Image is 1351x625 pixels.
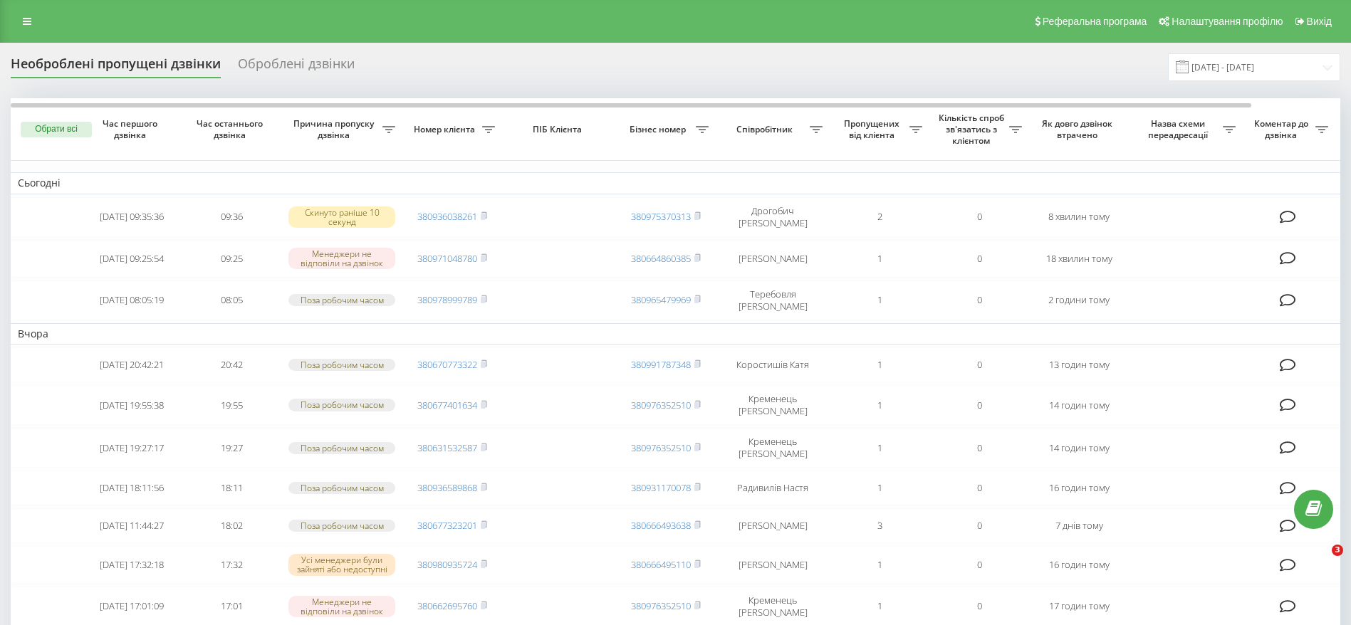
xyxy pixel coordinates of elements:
a: 380677323201 [417,519,477,532]
td: 0 [929,428,1029,468]
td: 18:11 [182,471,281,505]
div: Менеджери не відповіли на дзвінок [288,596,395,617]
div: Поза робочим часом [288,294,395,306]
td: 17:32 [182,546,281,584]
div: Усі менеджери були зайняті або недоступні [288,554,395,575]
td: 2 [830,197,929,237]
a: 380991787348 [631,358,691,371]
span: Бізнес номер [623,124,696,135]
td: 0 [929,508,1029,543]
td: 16 годин тому [1029,546,1129,584]
td: [PERSON_NAME] [716,546,830,584]
td: 20:42 [182,347,281,382]
td: 0 [929,471,1029,505]
div: Поза робочим часом [288,482,395,494]
span: Реферальна програма [1043,16,1147,27]
td: 18 хвилин тому [1029,240,1129,278]
td: 8 хвилин тому [1029,197,1129,237]
td: 0 [929,280,1029,320]
td: 2 години тому [1029,280,1129,320]
td: 19:27 [182,428,281,468]
td: [DATE] 09:25:54 [82,240,182,278]
span: Причина пропуску дзвінка [288,118,382,140]
td: 0 [929,240,1029,278]
a: 380971048780 [417,252,477,265]
a: 380980935724 [417,558,477,571]
a: 380976352510 [631,599,691,612]
td: Дрогобич [PERSON_NAME] [716,197,830,237]
a: 380666495110 [631,558,691,571]
td: 3 [830,508,929,543]
td: 1 [830,471,929,505]
div: Поза робочим часом [288,442,395,454]
span: Номер клієнта [410,124,482,135]
td: Коростишів Катя [716,347,830,382]
td: 16 годин тому [1029,471,1129,505]
a: 380976352510 [631,441,691,454]
span: Коментар до дзвінка [1250,118,1315,140]
span: 3 [1332,545,1343,556]
a: 380965479969 [631,293,691,306]
td: 0 [929,347,1029,382]
a: 380978999789 [417,293,477,306]
span: Час останнього дзвінка [193,118,270,140]
td: Теребовля [PERSON_NAME] [716,280,830,320]
td: 1 [830,347,929,382]
div: Поза робочим часом [288,520,395,532]
div: Необроблені пропущені дзвінки [11,56,221,78]
span: Співробітник [723,124,810,135]
td: [DATE] 19:27:17 [82,428,182,468]
a: 380931170078 [631,481,691,494]
td: 14 годин тому [1029,428,1129,468]
td: Кременець [PERSON_NAME] [716,385,830,425]
span: Пропущених від клієнта [837,118,909,140]
td: 08:05 [182,280,281,320]
td: Радивилів Настя [716,471,830,505]
a: 380662695760 [417,599,477,612]
td: [DATE] 09:35:36 [82,197,182,237]
td: 09:25 [182,240,281,278]
div: Оброблені дзвінки [238,56,355,78]
a: 380936038261 [417,210,477,223]
span: Вихід [1307,16,1332,27]
td: 0 [929,197,1029,237]
td: [DATE] 17:32:18 [82,546,182,584]
a: 380976352510 [631,399,691,411]
td: 09:36 [182,197,281,237]
div: Скинуто раніше 10 секунд [288,206,395,228]
td: 14 годин тому [1029,385,1129,425]
a: 380631532587 [417,441,477,454]
td: 7 днів тому [1029,508,1129,543]
a: 380664860385 [631,252,691,265]
td: [DATE] 19:55:38 [82,385,182,425]
span: Час першого дзвінка [93,118,170,140]
td: [DATE] 11:44:27 [82,508,182,543]
td: [DATE] 18:11:56 [82,471,182,505]
td: [DATE] 20:42:21 [82,347,182,382]
td: 1 [830,546,929,584]
td: 13 годин тому [1029,347,1129,382]
td: 1 [830,428,929,468]
span: Налаштування профілю [1172,16,1283,27]
button: Обрати всі [21,122,92,137]
a: 380677401634 [417,399,477,411]
span: ПІБ Клієнта [514,124,604,135]
div: Поза робочим часом [288,359,395,371]
td: 1 [830,385,929,425]
td: 19:55 [182,385,281,425]
span: Кількість спроб зв'язатись з клієнтом [937,112,1009,146]
td: 0 [929,385,1029,425]
span: Як довго дзвінок втрачено [1040,118,1117,140]
td: [PERSON_NAME] [716,508,830,543]
td: 0 [929,546,1029,584]
a: 380666493638 [631,519,691,532]
a: 380670773322 [417,358,477,371]
span: Назва схеми переадресації [1136,118,1223,140]
td: [PERSON_NAME] [716,240,830,278]
td: 18:02 [182,508,281,543]
a: 380975370313 [631,210,691,223]
a: 380936589868 [417,481,477,494]
div: Менеджери не відповіли на дзвінок [288,248,395,269]
td: 1 [830,280,929,320]
td: 1 [830,240,929,278]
